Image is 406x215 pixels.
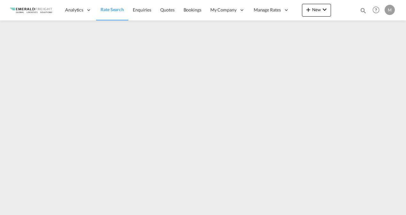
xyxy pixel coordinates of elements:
[360,7,367,17] div: icon-magnify
[302,4,331,17] button: icon-plus 400-fgNewicon-chevron-down
[385,5,395,15] div: M
[304,6,312,13] md-icon: icon-plus 400-fg
[371,4,381,15] span: Help
[321,6,328,13] md-icon: icon-chevron-down
[65,7,83,13] span: Analytics
[210,7,237,13] span: My Company
[304,7,328,12] span: New
[254,7,281,13] span: Manage Rates
[133,7,151,12] span: Enquiries
[101,7,124,12] span: Rate Search
[371,4,385,16] div: Help
[360,7,367,14] md-icon: icon-magnify
[10,3,53,17] img: c4318bc049f311eda2ff698fe6a37287.png
[184,7,201,12] span: Bookings
[160,7,174,12] span: Quotes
